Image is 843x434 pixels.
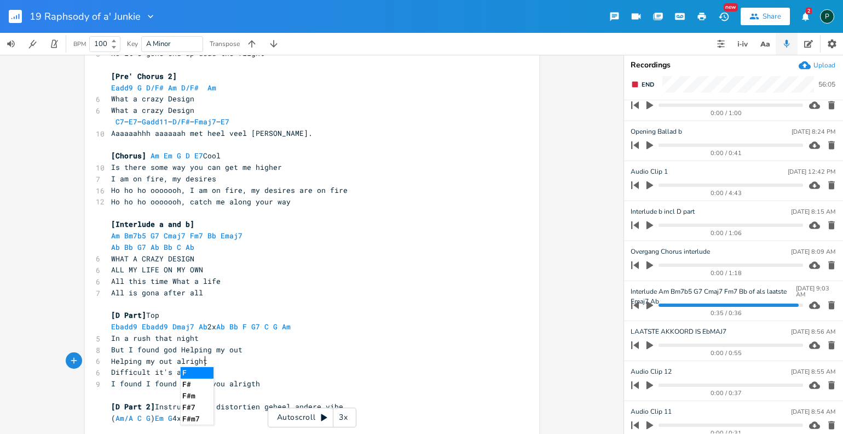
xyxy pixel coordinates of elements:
div: [DATE] 8:55 AM [791,369,835,375]
div: 0:00 / 0:37 [650,390,803,396]
span: Am [111,231,120,241]
span: Aaaaaahhh aaaaaah met heel veel [PERSON_NAME]. [111,128,313,138]
span: Audio Clip 12 [631,367,672,377]
span: Gadd11 [142,117,168,127]
span: All is gona after all [111,288,203,298]
span: Bb [164,242,172,252]
div: [DATE] 9:03 AM [796,285,835,298]
span: Cmaj7 [164,231,186,241]
span: ALL MY LIFE ON MY OWN [111,265,203,275]
li: F#m7 [181,413,213,425]
span: Ho ho ho ooooooh, catch me along your way [111,197,291,207]
span: C [177,242,181,252]
button: P [820,4,834,29]
span: Em [155,413,164,423]
button: 2 [794,7,816,26]
button: End [626,76,659,93]
span: Instrumentaal distortien geheel andere vibe [111,402,343,412]
span: What a crazy Design [111,105,194,115]
div: 3x [333,408,353,427]
div: Share [763,12,781,21]
span: [Interlude a and b] [111,219,194,229]
span: Overgang Chorus interlude [631,247,710,257]
div: 56:05 [818,81,835,88]
span: What a crazy Design [111,94,194,104]
span: Am [151,151,159,161]
div: Piepo [820,9,834,24]
span: Am [282,322,291,332]
span: F [242,322,247,332]
button: Upload [799,59,835,71]
div: [DATE] 8:24 PM [792,129,835,135]
span: Am [168,83,177,93]
span: Bb [229,322,238,332]
div: BPM [73,41,86,47]
div: Transpose [210,41,240,47]
span: Eadd9 [111,83,133,93]
div: 0:00 / 4:43 [650,190,803,196]
span: 2x [111,322,299,332]
span: I am on fire, my desires [111,174,216,184]
span: [D Part 2] [111,402,155,412]
span: Em [164,151,172,161]
li: F [181,367,213,379]
span: E7 [221,117,229,127]
span: C [137,413,142,423]
span: [D Part] [111,310,146,320]
span: Top [111,310,159,320]
li: F# [181,379,213,390]
span: Helping my out alright [111,356,207,366]
button: Share [741,8,790,25]
span: I found I found all of you alrigth [111,379,260,389]
span: LAATSTE AKKOORD IS EbMAJ7 [631,327,726,337]
span: A Minor [146,39,171,49]
div: 0:35 / 0:36 [650,310,803,316]
span: Audio Clip 11 [631,407,672,417]
div: New [724,3,738,12]
span: Ab [151,242,159,252]
span: Ebadd9 [142,322,168,332]
span: In a rush that night [111,333,199,343]
span: Opening Ballad b [631,127,682,137]
span: G7 [151,231,159,241]
span: Ho ho ho ooooooh, I am on fire, my desires are on fire [111,185,348,195]
div: [DATE] 8:54 AM [791,409,835,415]
div: [DATE] 8:15 AM [791,209,835,215]
span: ( ) 4x [111,413,181,423]
span: But I found god Helping my out [111,345,242,355]
span: – – – – – [111,117,234,127]
span: Am [207,83,216,93]
span: Ab [111,242,120,252]
div: 0:00 / 0:41 [650,150,803,156]
span: Fm7 [190,231,203,241]
div: [DATE] 8:56 AM [791,329,835,335]
span: Difficult it's a fight [111,367,207,377]
span: Emaj7 [221,231,242,241]
span: 19 Raphsody of a' Junkie [30,12,141,21]
span: Am/A [116,413,133,423]
div: [DATE] 8:09 AM [791,249,835,255]
li: F#m [181,390,213,402]
div: [DATE] 12:42 PM [788,169,835,175]
span: G [177,151,181,161]
span: G [273,322,278,332]
span: Interlude b incl D part [631,207,695,217]
span: Bb [124,242,133,252]
span: E7 [129,117,137,127]
span: Bb [207,231,216,241]
span: Fmaj7 [194,117,216,127]
button: New [713,7,735,26]
span: Ab [199,322,207,332]
span: Bm7b5 [124,231,146,241]
span: WHAT A CRAZY DESIGN [111,254,194,264]
span: Ebadd9 [111,322,137,332]
span: All this time What a life [111,276,221,286]
span: Cool [111,151,221,161]
div: Key [127,41,138,47]
span: C7 [116,117,124,127]
div: 0:00 / 0:55 [650,350,803,356]
span: D/F# [181,83,199,93]
span: G [168,413,172,423]
span: [Chorus] [111,151,146,161]
div: 2 [806,8,812,14]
